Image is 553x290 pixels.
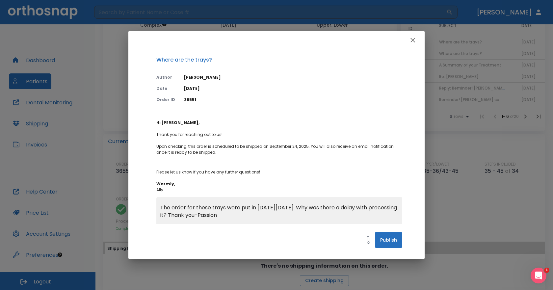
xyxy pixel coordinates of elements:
p: ​ ﻿Thank you for reaching out to us! ​ ﻿Upon checking, this order is scheduled to be shipped on S... [156,120,402,155]
p: [PERSON_NAME] [184,74,402,80]
span: 1 [544,268,549,273]
p: [DATE] [184,86,402,92]
p: 36551 [184,97,402,103]
p: Date [156,86,176,92]
p: Author [156,74,176,80]
button: Publish [375,232,402,248]
strong: Hi [PERSON_NAME], [156,120,199,125]
strong: Warmly, [156,181,175,187]
iframe: Intercom live chat [531,268,546,283]
p: Where are the trays? [156,56,402,64]
p: Please let us know if you have any further questions! ​ ​ ﻿Ally [156,169,402,193]
p: Order ID [156,97,176,103]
